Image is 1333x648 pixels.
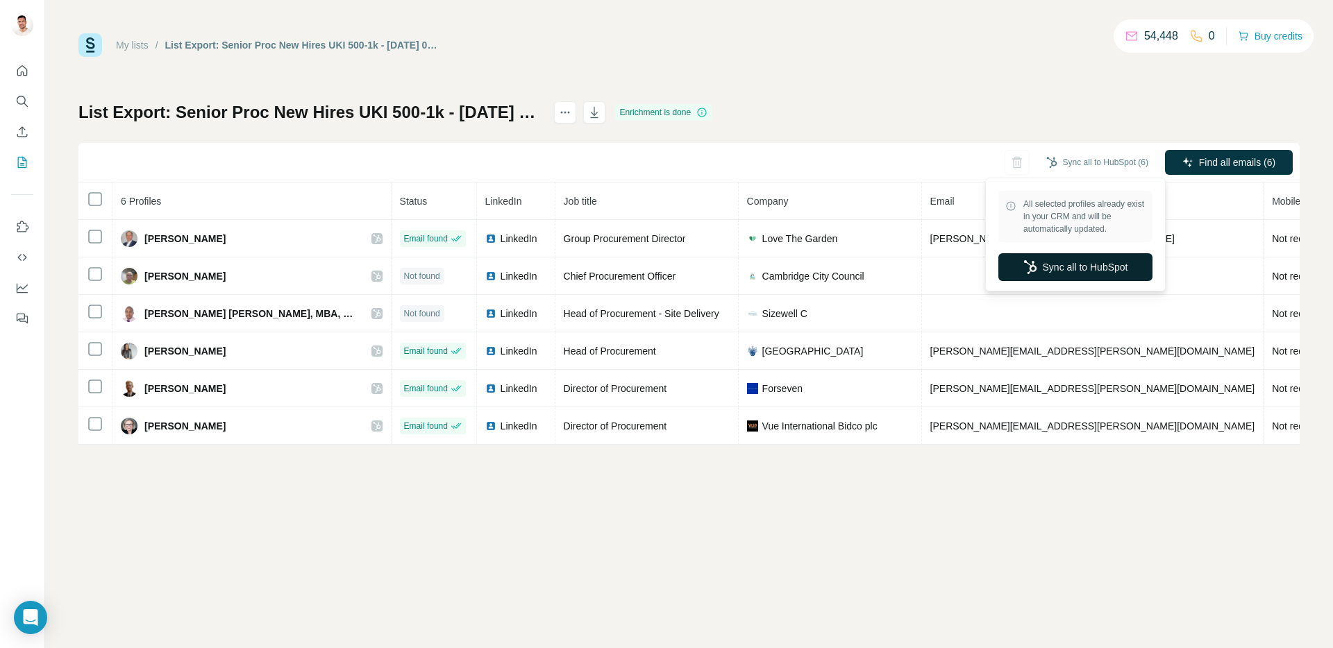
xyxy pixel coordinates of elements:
p: 0 [1209,28,1215,44]
button: Sync all to HubSpot [998,253,1152,281]
span: Not requested [1272,383,1333,394]
img: company-logo [747,420,758,432]
button: Use Surfe API [11,245,33,270]
button: Enrich CSV [11,119,33,144]
span: LinkedIn [485,196,522,207]
img: LinkedIn logo [485,383,496,394]
img: Surfe Logo [78,33,102,57]
span: Director of Procurement [564,383,667,394]
img: LinkedIn logo [485,308,496,319]
button: Feedback [11,306,33,331]
span: All selected profiles already exist in your CRM and will be automatically updated. [1023,198,1146,235]
img: Avatar [121,380,137,397]
span: Company [747,196,789,207]
img: LinkedIn logo [485,346,496,357]
span: [PERSON_NAME] [144,269,226,283]
span: Cambridge City Council [762,269,864,283]
img: company-logo [747,383,758,394]
span: 6 Profiles [121,196,161,207]
button: Quick start [11,58,33,83]
span: [PERSON_NAME] [PERSON_NAME], MBA, MCIPS [144,307,358,321]
span: Head of Procurement - Site Delivery [564,308,719,319]
img: Avatar [121,268,137,284]
button: Buy credits [1238,26,1302,46]
span: LinkedIn [501,419,537,433]
img: Avatar [121,305,137,322]
span: [PERSON_NAME] [144,419,226,433]
span: Head of Procurement [564,346,656,357]
span: LinkedIn [501,307,537,321]
span: Email found [404,345,448,357]
span: [PERSON_NAME] [144,382,226,395]
span: LinkedIn [501,344,537,358]
span: Vue International Bidco plc [762,419,878,433]
button: actions [554,101,576,123]
span: Not requested [1272,420,1333,432]
span: Sizewell C [762,307,807,321]
span: Not requested [1272,271,1333,282]
p: 54,448 [1144,28,1178,44]
img: Avatar [11,14,33,36]
span: [PERSON_NAME][EMAIL_ADDRESS][PERSON_NAME][DOMAIN_NAME] [930,346,1255,357]
span: Not requested [1272,308,1333,319]
span: Status [400,196,428,207]
img: LinkedIn logo [485,233,496,244]
span: Chief Procurement Officer [564,271,676,282]
button: Use Surfe on LinkedIn [11,214,33,239]
span: [PERSON_NAME][EMAIL_ADDRESS][DOMAIN_NAME] [930,233,1175,244]
span: Director of Procurement [564,420,667,432]
button: Find all emails (6) [1165,150,1293,175]
span: Group Procurement Director [564,233,686,244]
span: LinkedIn [501,269,537,283]
img: company-logo [747,233,758,244]
button: Sync all to HubSpot (6) [1037,152,1158,173]
div: Open Intercom Messenger [14,601,47,634]
li: / [156,38,158,52]
img: Avatar [121,418,137,434]
span: Forseven [762,382,803,395]
span: [PERSON_NAME] [144,232,226,246]
span: [GEOGRAPHIC_DATA] [762,344,864,358]
div: List Export: Senior Proc New Hires UKI 500-1k - [DATE] 09:07 [165,38,441,52]
span: Find all emails (6) [1199,155,1275,169]
img: Avatar [121,343,137,359]
span: Job title [564,196,597,207]
span: Not found [404,307,440,320]
span: Not requested [1272,346,1333,357]
a: My lists [116,40,149,51]
button: Search [11,89,33,114]
span: [PERSON_NAME] [144,344,226,358]
h1: List Export: Senior Proc New Hires UKI 500-1k - [DATE] 09:07 [78,101,542,123]
span: LinkedIn [501,382,537,395]
img: Avatar [121,230,137,247]
span: LinkedIn [501,232,537,246]
span: Email found [404,420,448,432]
img: LinkedIn logo [485,271,496,282]
button: My lists [11,150,33,175]
span: Mobile [1272,196,1300,207]
span: [PERSON_NAME][EMAIL_ADDRESS][PERSON_NAME][DOMAIN_NAME] [930,383,1255,394]
span: Email found [404,232,448,245]
span: Not found [404,270,440,282]
span: [PERSON_NAME][EMAIL_ADDRESS][PERSON_NAME][DOMAIN_NAME] [930,420,1255,432]
div: Enrichment is done [615,104,712,121]
button: Dashboard [11,275,33,300]
img: company-logo [747,346,758,357]
img: LinkedIn logo [485,420,496,432]
span: Love The Garden [762,232,838,246]
img: company-logo [747,271,758,282]
img: company-logo [747,308,758,319]
span: Not requested [1272,233,1333,244]
span: Email found [404,382,448,395]
span: Email [930,196,955,207]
